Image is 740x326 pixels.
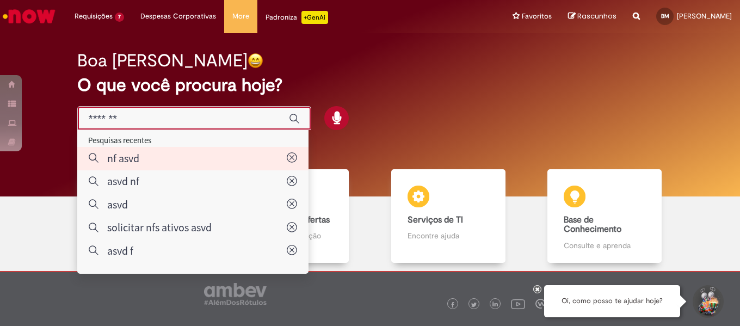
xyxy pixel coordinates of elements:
span: Favoritos [522,11,552,22]
img: happy-face.png [248,53,263,69]
button: Iniciar Conversa de Suporte [691,285,724,318]
span: More [232,11,249,22]
span: Despesas Corporativas [140,11,216,22]
a: Serviços de TI Encontre ajuda [370,169,527,263]
img: logo_footer_twitter.png [471,302,477,307]
img: logo_footer_workplace.png [535,299,545,309]
img: logo_footer_ambev_rotulo_gray.png [204,283,267,305]
a: Base de Conhecimento Consulte e aprenda [527,169,683,263]
p: +GenAi [301,11,328,24]
p: Encontre ajuda [408,230,489,241]
span: [PERSON_NAME] [677,11,732,21]
span: BM [661,13,669,20]
b: Serviços de TI [408,214,463,225]
div: Padroniza [266,11,328,24]
h2: O que você procura hoje? [77,76,663,95]
h2: Boa [PERSON_NAME] [77,51,248,70]
b: Base de Conhecimento [564,214,621,235]
span: Rascunhos [577,11,616,21]
a: Tirar dúvidas Tirar dúvidas com Lupi Assist e Gen Ai [57,169,214,263]
img: ServiceNow [1,5,57,27]
p: Consulte e aprenda [564,240,645,251]
img: logo_footer_facebook.png [450,302,455,307]
span: 7 [115,13,124,22]
img: logo_footer_linkedin.png [492,302,498,308]
span: Requisições [75,11,113,22]
div: Oi, como posso te ajudar hoje? [544,285,680,317]
img: logo_footer_youtube.png [511,297,525,311]
a: Rascunhos [568,11,616,22]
